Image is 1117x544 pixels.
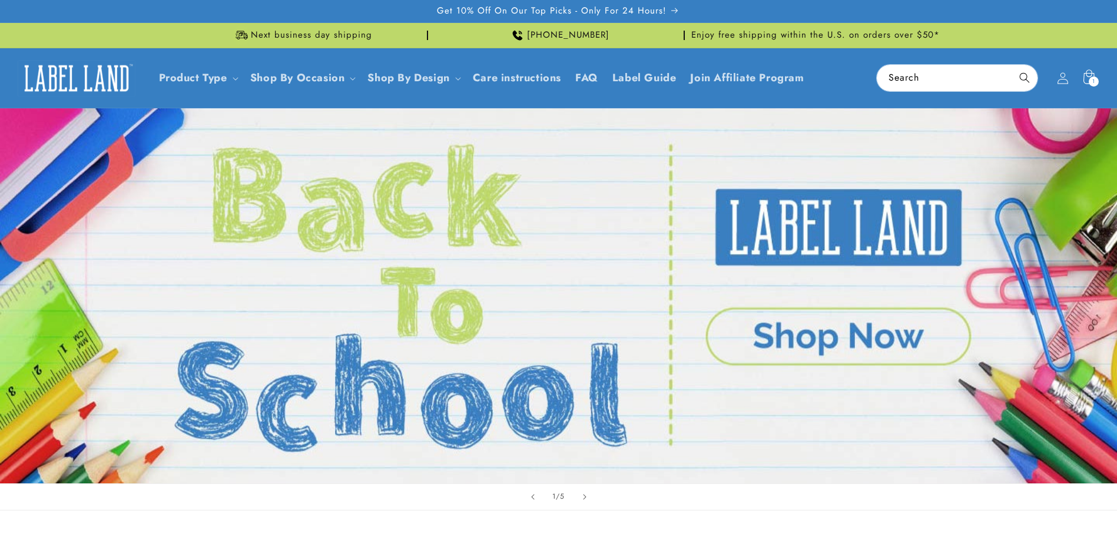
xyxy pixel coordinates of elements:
[690,23,942,48] div: Announcement
[250,71,345,85] span: Shop By Occasion
[560,490,565,502] span: 5
[433,23,685,48] div: Announcement
[176,23,428,48] div: Announcement
[605,64,684,92] a: Label Guide
[251,29,372,41] span: Next business day shipping
[437,5,667,17] span: Get 10% Off On Our Top Picks - Only For 24 Hours!
[520,484,546,510] button: Previous slide
[473,71,561,85] span: Care instructions
[14,55,140,101] a: Label Land
[18,60,135,97] img: Label Land
[1092,77,1095,87] span: 1
[568,64,605,92] a: FAQ
[556,490,560,502] span: /
[575,71,598,85] span: FAQ
[691,29,940,41] span: Enjoy free shipping within the U.S. on orders over $50*
[690,71,804,85] span: Join Affiliate Program
[683,64,811,92] a: Join Affiliate Program
[527,29,609,41] span: [PHONE_NUMBER]
[243,64,361,92] summary: Shop By Occasion
[152,64,243,92] summary: Product Type
[572,484,598,510] button: Next slide
[360,64,465,92] summary: Shop By Design
[552,490,556,502] span: 1
[367,70,449,85] a: Shop By Design
[466,64,568,92] a: Care instructions
[159,70,227,85] a: Product Type
[1012,65,1038,91] button: Search
[612,71,677,85] span: Label Guide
